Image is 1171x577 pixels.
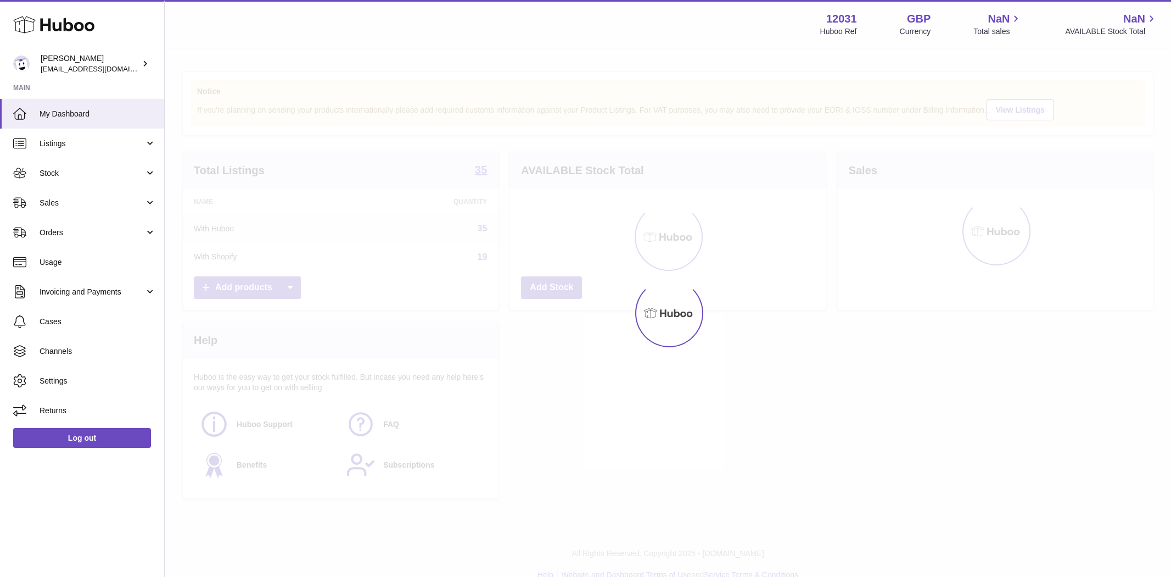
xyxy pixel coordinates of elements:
span: My Dashboard [40,109,156,119]
span: Total sales [973,26,1022,37]
a: Log out [13,428,151,448]
strong: 12031 [826,12,857,26]
span: Usage [40,257,156,268]
span: Orders [40,228,144,238]
span: Stock [40,168,144,179]
span: Settings [40,376,156,386]
span: Listings [40,138,144,149]
span: AVAILABLE Stock Total [1065,26,1158,37]
span: [EMAIL_ADDRESS][DOMAIN_NAME] [41,64,161,73]
span: NaN [988,12,1010,26]
div: Currency [900,26,931,37]
strong: GBP [907,12,931,26]
span: Invoicing and Payments [40,287,144,297]
span: NaN [1123,12,1145,26]
a: NaN Total sales [973,12,1022,37]
a: NaN AVAILABLE Stock Total [1065,12,1158,37]
img: internalAdmin-12031@internal.huboo.com [13,56,30,72]
span: Cases [40,317,156,327]
span: Channels [40,346,156,357]
span: Sales [40,198,144,208]
span: Returns [40,406,156,416]
div: [PERSON_NAME] [41,53,139,74]
div: Huboo Ref [820,26,857,37]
